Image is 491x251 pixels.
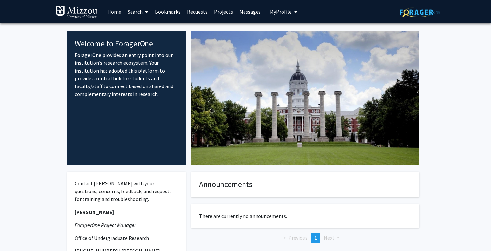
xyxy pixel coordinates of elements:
iframe: Chat [5,222,28,246]
img: ForagerOne Logo [400,7,440,17]
span: 1 [314,234,317,241]
a: Search [124,0,152,23]
em: ForagerOne Project Manager [75,222,136,228]
h4: Announcements [199,180,411,189]
p: There are currently no announcements. [199,212,411,220]
a: Projects [211,0,236,23]
p: Office of Undergraduate Research [75,234,178,242]
p: ForagerOne provides an entry point into our institution’s research ecosystem. Your institution ha... [75,51,178,98]
p: Contact [PERSON_NAME] with your questions, concerns, feedback, and requests for training and trou... [75,179,178,203]
h4: Welcome to ForagerOne [75,39,178,48]
img: Cover Image [191,31,419,165]
strong: [PERSON_NAME] [75,209,114,215]
ul: Pagination [191,233,419,243]
a: Requests [184,0,211,23]
img: University of Missouri Logo [56,6,98,19]
span: My Profile [270,8,292,15]
a: Home [104,0,124,23]
span: Previous [288,234,308,241]
span: Next [324,234,334,241]
a: Messages [236,0,264,23]
a: Bookmarks [152,0,184,23]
